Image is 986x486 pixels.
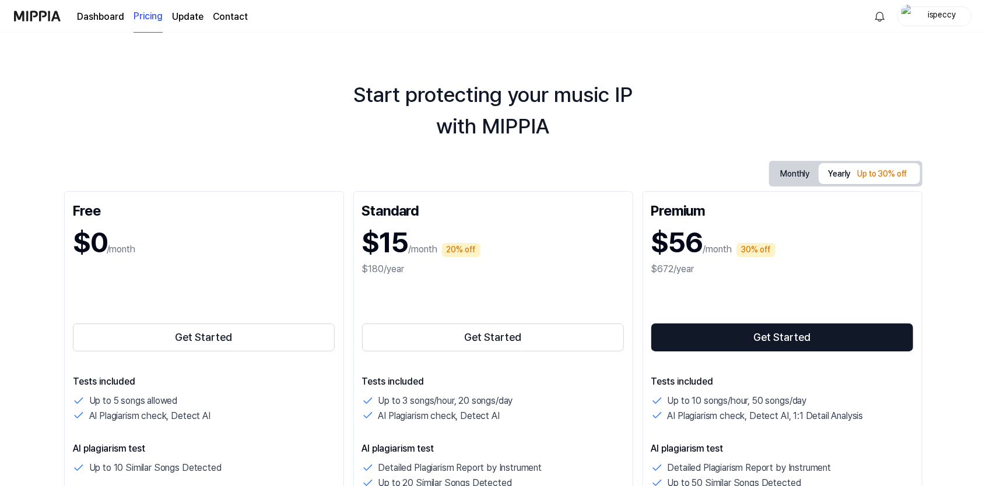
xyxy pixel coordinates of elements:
[362,321,624,354] a: Get Started
[897,6,972,26] button: profileispeccy
[362,323,624,351] button: Get Started
[77,10,124,24] a: Dashboard
[651,200,914,219] div: Premium
[89,408,210,424] p: AI Plagiarism check, Detect AI
[819,163,920,184] button: Yearly
[362,262,624,276] div: $180/year
[73,200,335,219] div: Free
[89,393,178,408] p: Up to 5 songs allowed
[703,242,732,256] p: /month
[651,262,914,276] div: $672/year
[919,9,964,22] div: ispeccy
[362,223,409,262] h1: $15
[172,10,203,24] a: Update
[651,321,914,354] a: Get Started
[668,408,864,424] p: AI Plagiarism check, Detect AI, 1:1 Detail Analysis
[107,242,135,256] p: /month
[409,242,437,256] p: /month
[442,243,480,257] div: 20% off
[854,167,911,181] div: Up to 30% off
[89,460,222,476] p: Up to 10 Similar Songs Detected
[651,442,914,456] p: AI plagiarism test
[73,375,335,389] p: Tests included
[362,200,624,219] div: Standard
[378,460,542,476] p: Detailed Plagiarism Report by Instrument
[73,223,107,262] h1: $0
[901,5,915,28] img: profile
[134,1,163,33] a: Pricing
[651,223,703,262] h1: $56
[73,323,335,351] button: Get Started
[362,375,624,389] p: Tests included
[668,460,831,476] p: Detailed Plagiarism Report by Instrument
[651,323,914,351] button: Get Started
[651,375,914,389] p: Tests included
[736,243,776,257] div: 30% off
[771,165,819,183] button: Monthly
[873,9,887,23] img: 알림
[73,321,335,354] a: Get Started
[73,442,335,456] p: AI plagiarism test
[362,442,624,456] p: AI plagiarism test
[378,393,513,408] p: Up to 3 songs/hour, 20 songs/day
[378,408,500,424] p: AI Plagiarism check, Detect AI
[668,393,807,408] p: Up to 10 songs/hour, 50 songs/day
[213,10,248,24] a: Contact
